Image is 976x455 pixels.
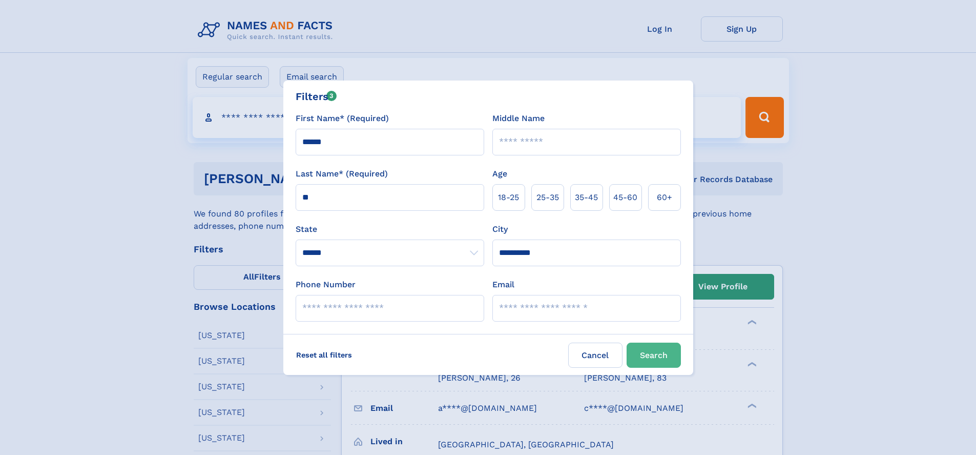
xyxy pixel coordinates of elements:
[536,191,559,204] span: 25‑35
[296,168,388,180] label: Last Name* (Required)
[492,112,545,125] label: Middle Name
[492,168,507,180] label: Age
[627,343,681,368] button: Search
[568,343,622,368] label: Cancel
[498,191,519,204] span: 18‑25
[613,191,637,204] span: 45‑60
[657,191,672,204] span: 60+
[289,343,359,367] label: Reset all filters
[296,279,356,291] label: Phone Number
[575,191,598,204] span: 35‑45
[492,279,514,291] label: Email
[296,89,337,104] div: Filters
[296,112,389,125] label: First Name* (Required)
[296,223,484,235] label: State
[492,223,508,235] label: City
